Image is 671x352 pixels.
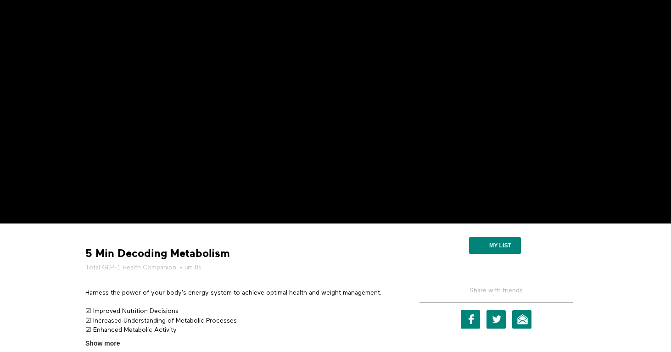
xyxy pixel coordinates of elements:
[85,263,393,272] h5: • 5m 8s
[419,286,573,302] h5: Share with friends
[461,310,480,329] a: Facebook
[85,246,230,261] strong: 5 Min Decoding Metabolism
[85,288,393,297] p: Harness the power of your body's energy system to achieve optimal health and weight management.
[85,263,176,272] a: Total GLP-1 Health Companion
[85,307,393,335] p: ☑ Improved Nutrition Decisions ☑ Increased Understanding of Metabolic Processes ☑ Enhanced Metabo...
[486,310,506,329] a: Twitter
[85,339,120,348] span: Show more
[469,237,521,254] button: My list
[512,310,531,329] a: Email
